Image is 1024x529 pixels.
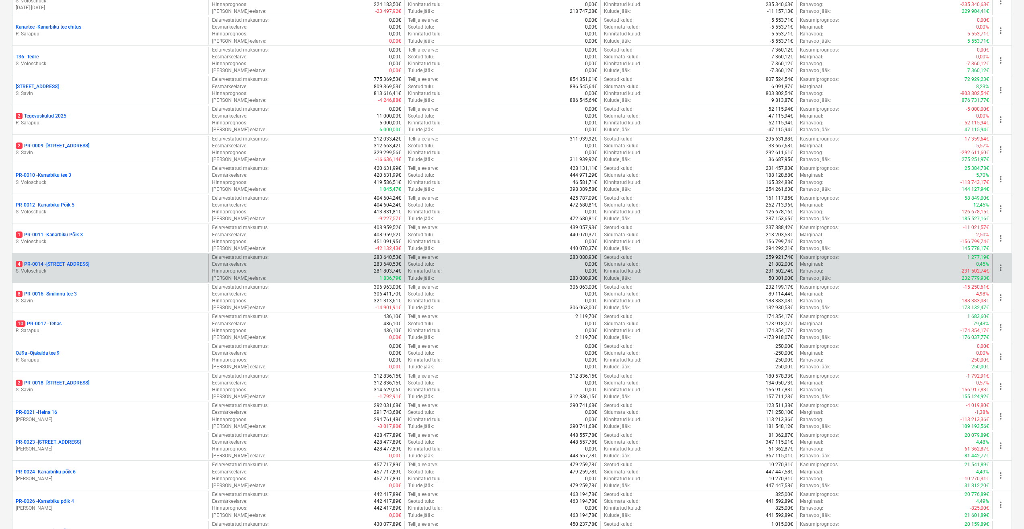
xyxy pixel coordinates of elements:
[996,204,1005,213] span: more_vert
[967,38,989,45] p: 5 553,71€
[408,83,434,90] p: Seotud tulu :
[604,195,634,202] p: Seotud kulud :
[604,143,640,149] p: Sidumata kulud :
[604,90,641,97] p: Kinnitatud kulud :
[408,106,438,113] p: Tellija eelarve :
[212,165,269,172] p: Eelarvestatud maksumus :
[408,195,438,202] p: Tellija eelarve :
[408,60,442,67] p: Kinnitatud tulu :
[408,165,438,172] p: Tellija eelarve :
[379,186,401,193] p: 1 045,47€
[800,67,831,74] p: Rahavoo jääk :
[962,97,989,104] p: 876 731,77€
[389,47,401,54] p: 0,00€
[996,85,1005,95] span: more_vert
[374,195,401,202] p: 404 604,24€
[16,4,205,11] p: [DATE] - [DATE]
[800,83,823,90] p: Marginaal :
[976,54,989,60] p: 0,00%
[996,56,1005,65] span: more_vert
[389,54,401,60] p: 0,00€
[16,320,62,327] p: PR-0017 - Tehas
[800,149,823,156] p: Rahavoog :
[604,1,641,8] p: Kinnitatud kulud :
[389,17,401,24] p: 0,00€
[212,47,269,54] p: Eelarvestatud maksumus :
[604,83,640,90] p: Sidumata kulud :
[996,352,1005,362] span: more_vert
[604,97,631,104] p: Kulude jääk :
[770,38,793,45] p: -5 553,71€
[604,17,634,24] p: Seotud kulud :
[604,202,640,209] p: Sidumata kulud :
[766,136,793,143] p: 295 631,88€
[16,380,89,386] p: PR-0018 - [STREET_ADDRESS]
[604,120,641,126] p: Kinnitatud kulud :
[771,60,793,67] p: 7 360,12€
[212,202,247,209] p: Eesmärkeelarve :
[769,156,793,163] p: 36 687,95€
[374,90,401,97] p: 813 616,41€
[800,38,831,45] p: Rahavoo jääk :
[800,8,831,15] p: Rahavoo jääk :
[766,179,793,186] p: 165 324,88€
[16,202,205,215] div: PR-0012 -Kanarbiku Põik 5S. Voloschuck
[996,293,1005,302] span: more_vert
[16,54,39,60] p: T36 - Tedre
[16,409,57,416] p: PR-0021 - Heina 16
[800,165,839,172] p: Kasumiprognoos :
[800,1,823,8] p: Rahavoog :
[585,90,597,97] p: 0,00€
[800,76,839,83] p: Kasumiprognoos :
[16,498,205,512] div: PR-0026 -Kanarbiku põik 4[PERSON_NAME]
[570,76,597,83] p: 854 851,01€
[977,47,989,54] p: 0,00€
[585,126,597,133] p: 0,00€
[604,172,640,179] p: Sidumata kulud :
[408,67,434,74] p: Tulude jääk :
[769,143,793,149] p: 33 667,68€
[570,83,597,90] p: 886 545,64€
[800,172,823,179] p: Marginaal :
[975,143,989,149] p: -5,57%
[800,143,823,149] p: Marginaal :
[771,83,793,90] p: 6 091,87€
[408,76,438,83] p: Tellija eelarve :
[604,156,631,163] p: Kulude jääk :
[585,143,597,149] p: 0,00€
[16,261,23,267] span: 4
[16,291,77,298] p: PR-0016 - Sinilinnu tee 3
[408,113,434,120] p: Seotud tulu :
[212,31,247,37] p: Hinnaprognoos :
[604,186,631,193] p: Kulude jääk :
[766,90,793,97] p: 803 802,54€
[16,386,205,393] p: S. Savin
[16,149,205,156] p: S. Savin
[976,83,989,90] p: 8,23%
[16,498,74,505] p: PR-0026 - Kanarbiku põik 4
[374,179,401,186] p: 419 586,51€
[16,446,205,453] p: [PERSON_NAME]
[212,126,266,133] p: [PERSON_NAME]-eelarve :
[604,8,631,15] p: Kulude jääk :
[16,350,60,357] p: OJ9a - Ojakalda tee 9
[16,291,23,297] span: 8
[585,120,597,126] p: 0,00€
[212,17,269,24] p: Eelarvestatud maksumus :
[212,97,266,104] p: [PERSON_NAME]-eelarve :
[604,149,641,156] p: Kinnitatud kulud :
[16,179,205,186] p: S. Voloschuck
[800,60,823,67] p: Rahavoog :
[570,8,597,15] p: 218 747,28€
[212,172,247,179] p: Eesmärkeelarve :
[767,113,793,120] p: -47 115,94€
[585,113,597,120] p: 0,00€
[212,113,247,120] p: Eesmärkeelarve :
[962,8,989,15] p: 229 904,41€
[374,165,401,172] p: 420 631,99€
[800,113,823,120] p: Marginaal :
[408,149,442,156] p: Kinnitatud tulu :
[976,172,989,179] p: 5,70%
[585,47,597,54] p: 0,00€
[766,76,793,83] p: 807 524,54€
